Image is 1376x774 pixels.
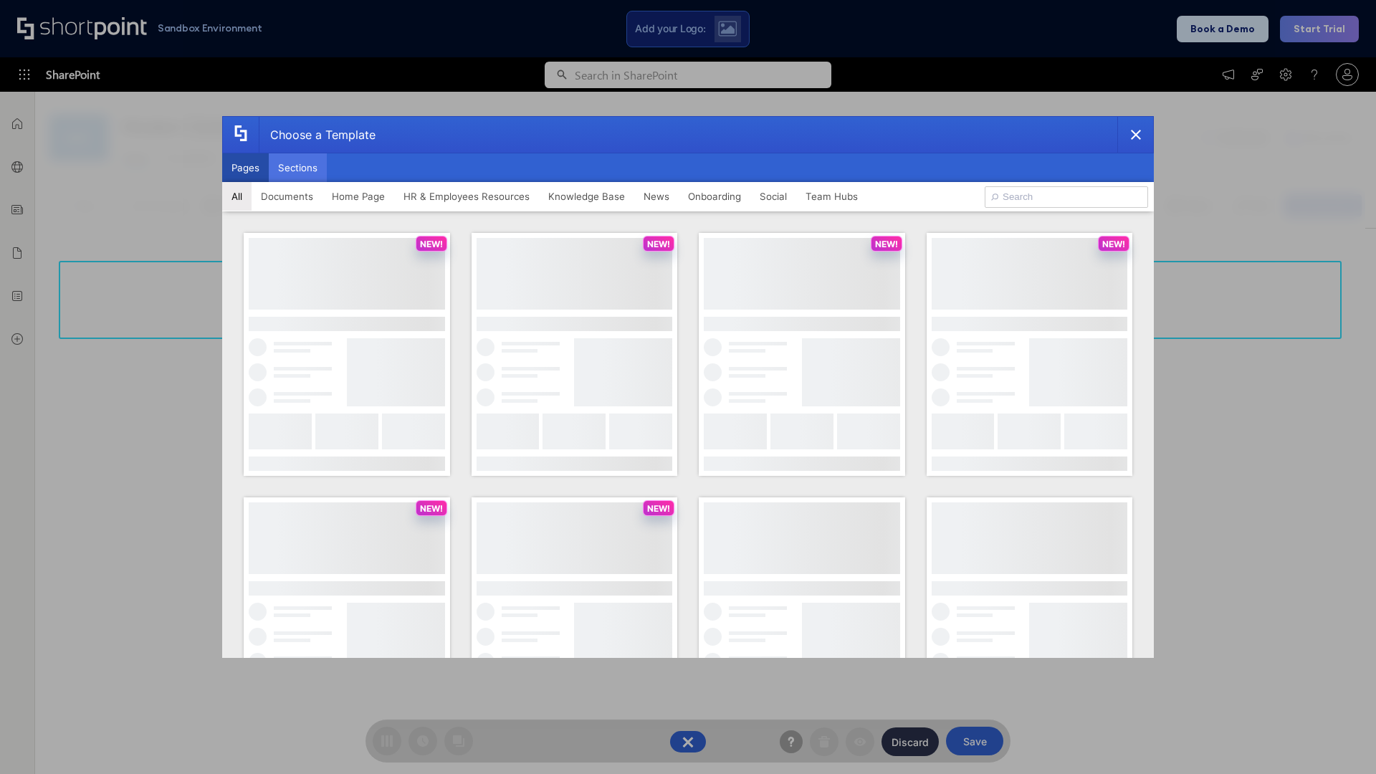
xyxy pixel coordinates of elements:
[222,116,1154,658] div: template selector
[420,239,443,249] p: NEW!
[420,503,443,514] p: NEW!
[222,153,269,182] button: Pages
[259,117,376,153] div: Choose a Template
[647,503,670,514] p: NEW!
[252,182,322,211] button: Documents
[1102,239,1125,249] p: NEW!
[796,182,867,211] button: Team Hubs
[750,182,796,211] button: Social
[394,182,539,211] button: HR & Employees Resources
[985,186,1148,208] input: Search
[1304,705,1376,774] iframe: Chat Widget
[634,182,679,211] button: News
[539,182,634,211] button: Knowledge Base
[875,239,898,249] p: NEW!
[322,182,394,211] button: Home Page
[647,239,670,249] p: NEW!
[679,182,750,211] button: Onboarding
[269,153,327,182] button: Sections
[222,182,252,211] button: All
